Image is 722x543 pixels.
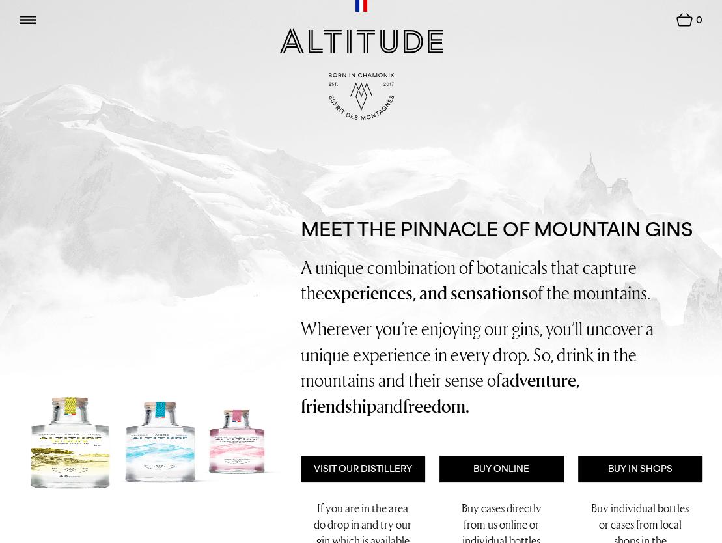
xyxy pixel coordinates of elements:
[324,281,529,305] strong: experiences, and sensations
[578,456,702,482] a: Buy in Shops
[439,456,564,482] a: Buy Online
[301,456,425,482] a: Visit Our Distillery
[20,16,36,24] img: Show nav
[280,28,443,53] img: Altitude Gin
[301,368,579,419] strong: adventure, friendship
[676,13,693,27] img: Basket
[329,73,394,120] img: Born in Chamonix - Est. 2017 - Espirit des Montagnes
[301,218,702,242] h1: Meet the pinnacle of mountain gins
[301,316,702,419] p: Wherever you’re enjoying our gins, you’ll uncover a unique experience in every drop. So, drink in...
[676,13,702,34] a: 0
[403,394,469,419] strong: freedom.
[301,255,702,306] p: A unique combination of botanicals that capture the of the mountains.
